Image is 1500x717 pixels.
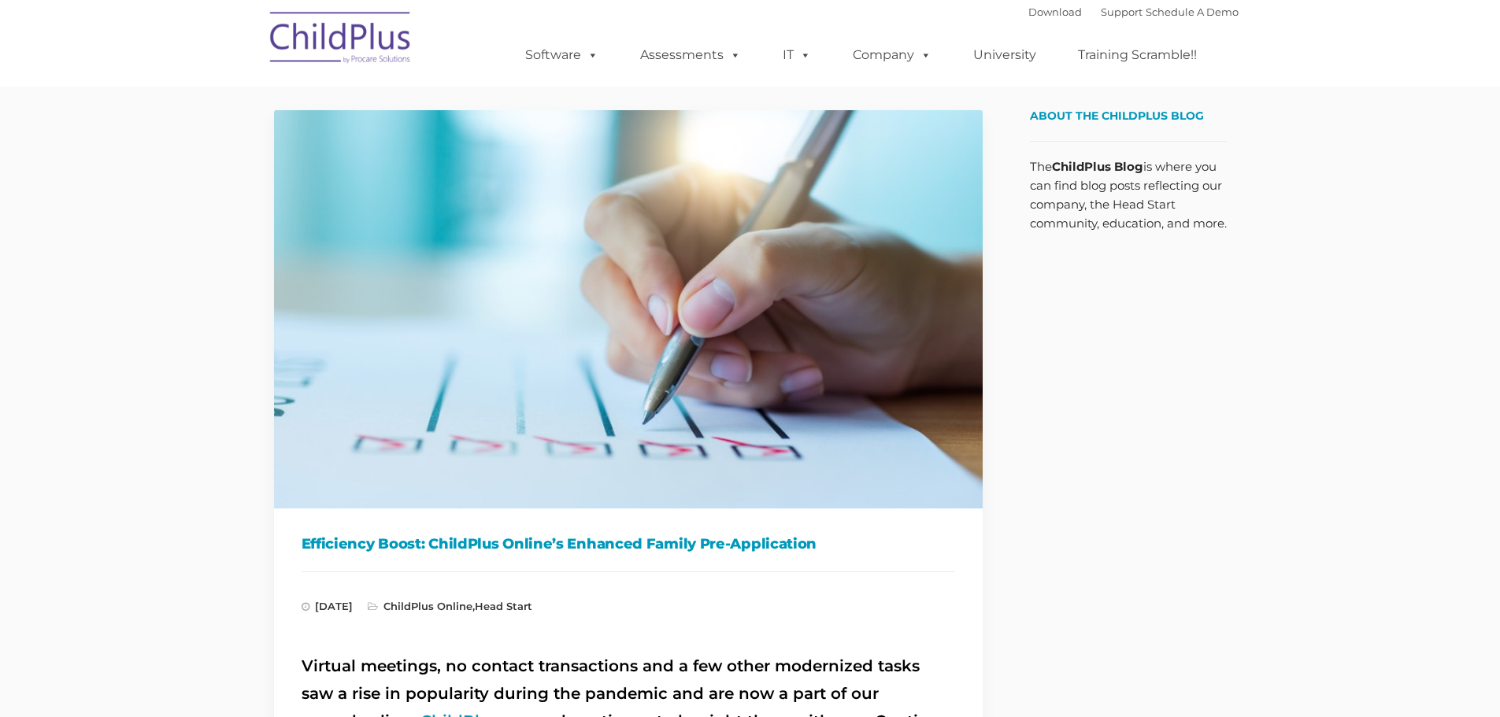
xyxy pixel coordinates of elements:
img: ChildPlus by Procare Solutions [262,1,420,79]
span: [DATE] [302,600,353,612]
p: The is where you can find blog posts reflecting our company, the Head Start community, education,... [1030,157,1227,233]
img: Efficiency Boost: ChildPlus Online's Enhanced Family Pre-Application Process - Streamlining Appli... [274,110,983,508]
h1: Efficiency Boost: ChildPlus Online’s Enhanced Family Pre-Application [302,532,955,556]
a: University [957,39,1052,71]
a: Head Start [475,600,532,612]
span: About the ChildPlus Blog [1030,109,1204,123]
a: Assessments [624,39,757,71]
a: Company [837,39,947,71]
a: Support [1101,6,1143,18]
span: , [368,600,532,612]
font: | [1028,6,1239,18]
a: Training Scramble!! [1062,39,1213,71]
a: ChildPlus Online [383,600,472,612]
a: IT [767,39,827,71]
a: Schedule A Demo [1146,6,1239,18]
a: Download [1028,6,1082,18]
a: Software [509,39,614,71]
strong: ChildPlus Blog [1052,159,1143,174]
